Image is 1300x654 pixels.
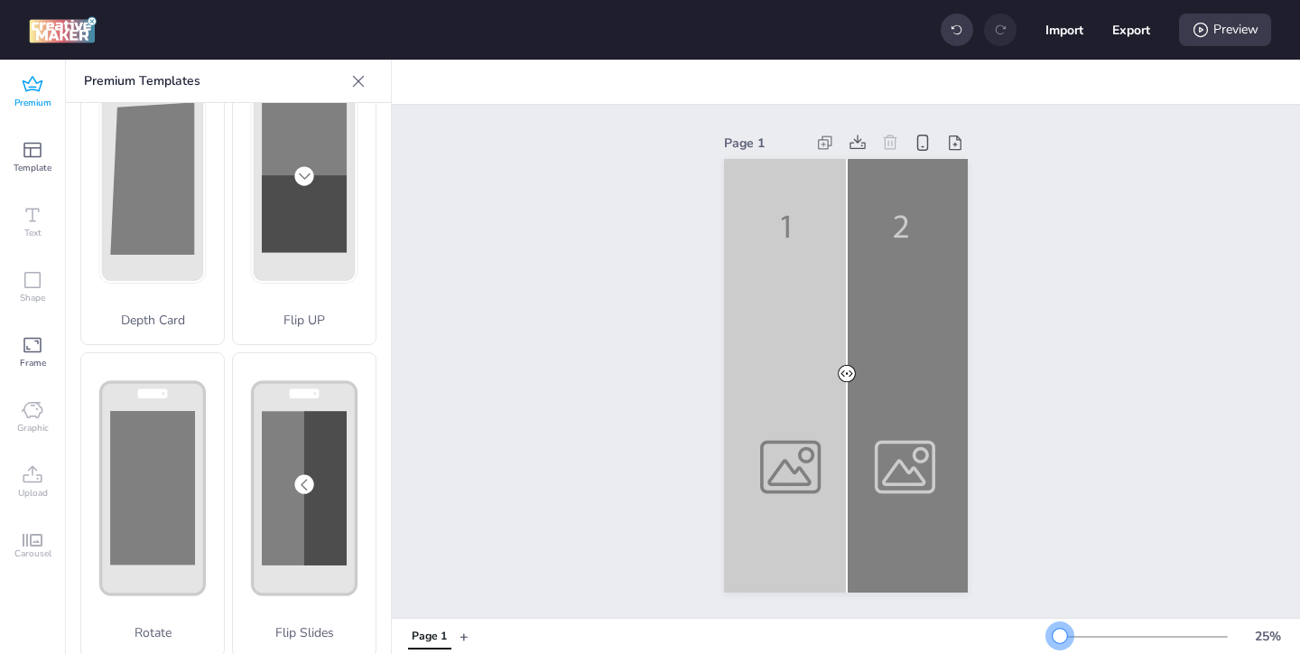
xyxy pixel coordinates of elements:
p: Rotate [81,623,224,642]
p: Flip Slides [233,623,376,642]
img: logo Creative Maker [29,16,97,43]
span: Graphic [17,421,49,435]
button: Import [1045,11,1083,49]
div: Tabs [399,621,460,652]
p: Depth Card [81,311,224,330]
span: Upload [18,486,48,500]
p: Flip UP [233,311,376,330]
span: Text [24,226,42,240]
div: Preview [1179,14,1271,46]
button: + [460,621,469,652]
div: Page 1 [724,134,805,153]
span: Shape [20,291,45,305]
div: 25 % [1246,627,1289,646]
span: Carousel [14,547,51,561]
p: Premium Templates [84,60,344,103]
span: Frame [20,356,46,370]
div: Page 1 [412,629,447,645]
span: Premium [14,96,51,110]
button: Export [1112,11,1150,49]
span: Template [14,161,51,175]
